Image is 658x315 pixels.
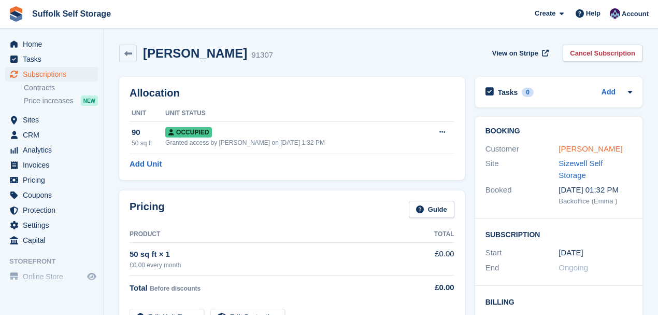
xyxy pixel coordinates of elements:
[488,45,551,62] a: View on Stripe
[85,270,98,283] a: Preview store
[24,96,74,106] span: Price increases
[5,128,98,142] a: menu
[130,249,417,261] div: 50 sq ft × 1
[586,8,600,19] span: Help
[522,88,534,97] div: 0
[8,6,24,22] img: stora-icon-8386f47178a22dfd0bd8f6a31ec36ba5ce8667c1dd55bd0f319d3a0aa187defe.svg
[251,49,273,61] div: 91307
[5,173,98,187] a: menu
[81,95,98,106] div: NEW
[23,113,85,127] span: Sites
[28,5,115,22] a: Suffolk Self Storage
[535,8,555,19] span: Create
[559,159,603,180] a: Sizewell Self Storage
[417,226,454,243] th: Total
[485,184,559,206] div: Booked
[23,158,85,172] span: Invoices
[417,242,454,275] td: £0.00
[5,143,98,157] a: menu
[559,184,632,196] div: [DATE] 01:32 PM
[5,67,98,81] a: menu
[559,144,622,153] a: [PERSON_NAME]
[23,52,85,66] span: Tasks
[130,283,148,292] span: Total
[130,87,454,99] h2: Allocation
[5,233,98,248] a: menu
[150,285,201,292] span: Before discounts
[23,37,85,51] span: Home
[5,52,98,66] a: menu
[610,8,620,19] img: William Notcutt
[130,158,162,170] a: Add Unit
[23,143,85,157] span: Analytics
[485,158,559,181] div: Site
[485,247,559,259] div: Start
[130,226,417,243] th: Product
[165,105,420,122] th: Unit Status
[5,113,98,127] a: menu
[165,138,420,147] div: Granted access by [PERSON_NAME] on [DATE] 1:32 PM
[417,282,454,294] div: £0.00
[23,173,85,187] span: Pricing
[23,128,85,142] span: CRM
[24,83,98,93] a: Contracts
[132,127,165,139] div: 90
[559,196,632,207] div: Backoffice (Emma )
[602,87,616,99] a: Add
[5,269,98,284] a: menu
[559,263,588,272] span: Ongoing
[23,218,85,232] span: Settings
[130,105,165,122] th: Unit
[132,139,165,148] div: 50 sq ft
[485,262,559,274] div: End
[485,143,559,155] div: Customer
[23,269,85,284] span: Online Store
[485,229,632,239] h2: Subscription
[498,88,518,97] h2: Tasks
[130,261,417,270] div: £0.00 every month
[23,233,85,248] span: Capital
[492,48,538,59] span: View on Stripe
[5,188,98,202] a: menu
[24,95,98,106] a: Price increases NEW
[5,218,98,232] a: menu
[143,46,247,60] h2: [PERSON_NAME]
[23,203,85,217] span: Protection
[5,37,98,51] a: menu
[9,256,103,267] span: Storefront
[5,158,98,172] a: menu
[559,247,583,259] time: 2025-06-17 00:00:00 UTC
[130,201,165,218] h2: Pricing
[622,9,649,19] span: Account
[485,296,632,307] h2: Billing
[23,188,85,202] span: Coupons
[485,127,632,135] h2: Booking
[5,203,98,217] a: menu
[409,201,454,218] a: Guide
[23,67,85,81] span: Subscriptions
[165,127,212,138] span: Occupied
[563,45,642,62] a: Cancel Subscription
